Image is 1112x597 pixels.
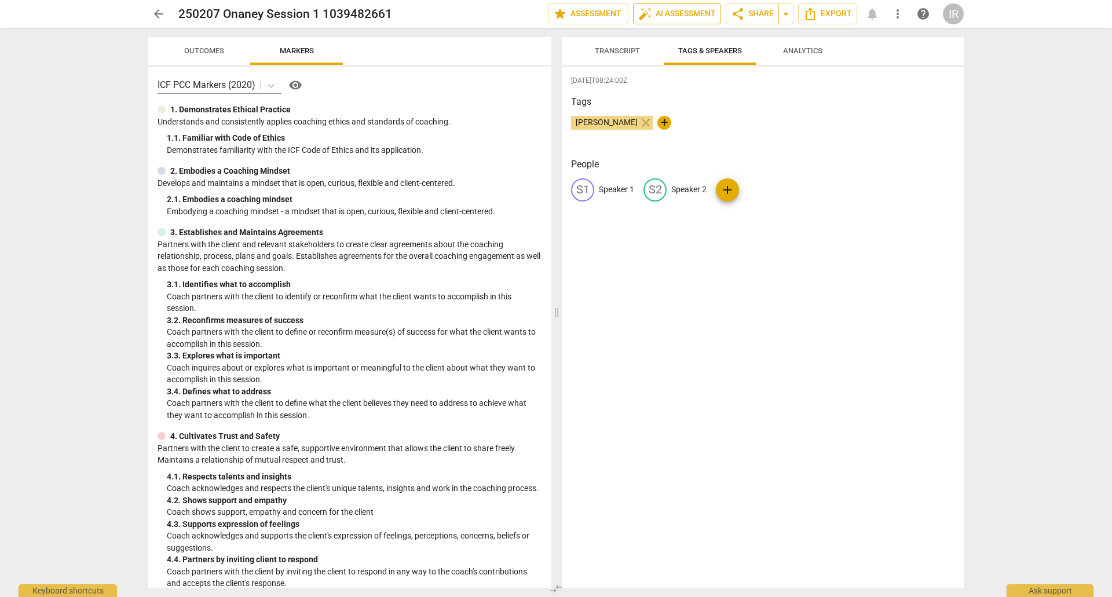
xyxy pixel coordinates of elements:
span: arrow_back [152,7,166,21]
p: Develops and maintains a mindset that is open, curious, flexible and client-centered. [158,177,542,189]
span: more_vert [891,7,905,21]
div: 3. 4. Defines what to address [167,386,542,398]
button: Export [798,3,857,24]
h3: Tags [571,95,954,109]
span: auto_fix_high [638,7,652,21]
p: Demonstrates familiarity with the ICF Code of Ethics and its application. [167,144,542,156]
p: Coach partners with the client by inviting the client to respond in any way to the coach's contri... [167,566,542,589]
button: + [657,116,671,130]
h2: 250207 Onaney Session 1 1039482661 [178,7,392,21]
span: Assessment [553,7,623,21]
p: 3. Establishes and Maintains Agreements [170,226,323,239]
button: Share [726,3,779,24]
div: S2 [643,178,667,202]
span: help [916,7,930,21]
p: Speaker 1 [599,184,634,196]
span: [DATE]T08:24:00Z [571,76,954,86]
p: Coach shows support, empathy and concern for the client [167,506,542,518]
span: Transcript [595,46,640,55]
p: ICF PCC Markers (2020) [158,78,255,91]
span: share [731,7,745,21]
p: Partners with the client to create a safe, supportive environment that allows the client to share... [158,442,542,466]
span: Share [731,7,774,21]
div: 3. 2. Reconfirms measures of success [167,314,542,327]
span: add [720,183,734,197]
p: Coach partners with the client to identify or reconfirm what the client wants to accomplish in th... [167,291,542,314]
p: 4. Cultivates Trust and Safety [170,430,280,442]
a: Help [913,3,934,24]
span: Tags & Speakers [678,46,742,55]
button: IR [943,3,964,24]
div: 3. 1. Identifies what to accomplish [167,279,542,291]
span: star [553,7,567,21]
div: 1. 1. Familiar with Code of Ethics [167,132,542,144]
p: Coach acknowledges and supports the client's expression of feelings, perceptions, concerns, belie... [167,530,542,554]
div: Keyboard shortcuts [19,584,117,597]
span: Markers [280,46,314,55]
p: Partners with the client and relevant stakeholders to create clear agreements about the coaching ... [158,239,542,274]
span: [PERSON_NAME] [571,118,642,127]
div: 4. 4. Partners by inviting client to respond [167,554,542,566]
div: 3. 3. Explores what is important [167,350,542,362]
p: 1. Demonstrates Ethical Practice [170,104,291,116]
p: Coach inquires about or explores what is important or meaningful to the client about what they wa... [167,362,542,386]
p: Embodying a coaching mindset - a mindset that is open, curious, flexible and client-centered. [167,206,542,218]
a: Help [281,76,305,94]
button: AI Assessment [633,3,721,24]
button: Assessment [548,3,628,24]
span: Export [803,7,852,21]
p: 2. Embodies a Coaching Mindset [170,165,290,177]
span: Outcomes [184,46,224,55]
h3: People [571,158,954,171]
p: Coach partners with the client to define or reconfirm measure(s) of success for what the client w... [167,326,542,350]
div: 4. 1. Respects talents and insights [167,471,542,483]
div: 4. 3. Supports expression of feelings [167,518,542,530]
div: Ask support [1007,584,1093,597]
p: Coach acknowledges and respects the client's unique talents, insights and work in the coaching pr... [167,482,542,495]
span: close [639,116,653,130]
p: Speaker 2 [671,184,707,196]
span: Analytics [783,46,822,55]
span: visibility [288,78,302,92]
button: Help [286,76,305,94]
div: 2. 1. Embodies a coaching mindset [167,193,542,206]
div: 4. 2. Shows support and empathy [167,495,542,507]
div: S1 [571,178,594,202]
p: Understands and consistently applies coaching ethics and standards of coaching. [158,116,542,128]
button: Sharing summary [778,3,793,24]
p: Coach partners with the client to define what the client believes they need to address to achieve... [167,397,542,421]
span: AI Assessment [638,7,716,21]
span: arrow_drop_down [779,7,793,21]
